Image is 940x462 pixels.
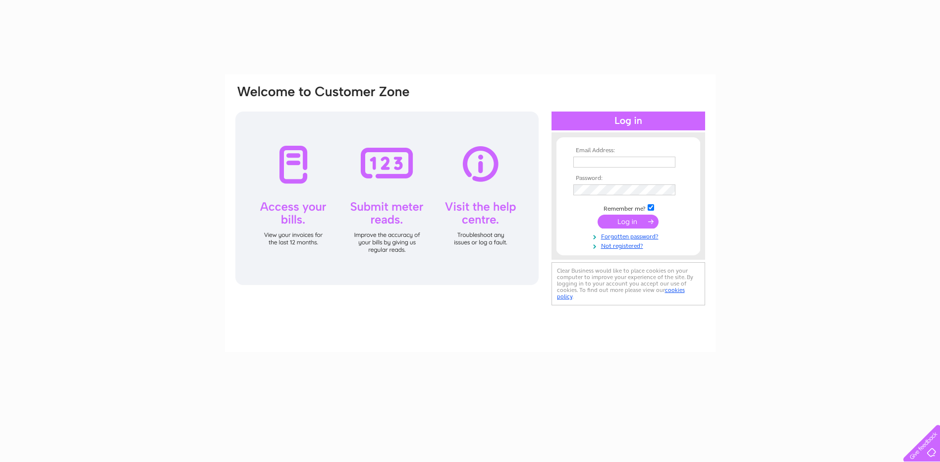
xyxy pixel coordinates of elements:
[557,287,685,300] a: cookies policy
[598,215,659,229] input: Submit
[571,175,686,182] th: Password:
[573,231,686,240] a: Forgotten password?
[571,147,686,154] th: Email Address:
[552,262,705,305] div: Clear Business would like to place cookies on your computer to improve your experience of the sit...
[573,240,686,250] a: Not registered?
[571,203,686,213] td: Remember me?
